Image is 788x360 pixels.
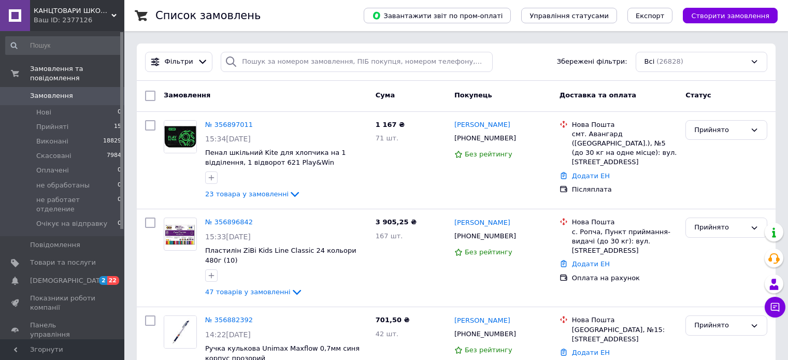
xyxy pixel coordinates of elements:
[572,185,677,194] div: Післяплата
[118,166,121,175] span: 0
[30,258,96,267] span: Товари та послуги
[205,330,251,339] span: 14:22[DATE]
[164,218,197,251] a: Фото товару
[30,276,107,285] span: [DEMOGRAPHIC_DATA]
[691,12,769,20] span: Створити замовлення
[454,134,516,142] span: [PHONE_NUMBER]
[205,218,253,226] a: № 356896842
[36,219,107,228] span: Очікує на відправку
[454,120,510,130] a: [PERSON_NAME]
[465,248,512,256] span: Без рейтингу
[205,190,301,198] a: 23 товара у замовленні
[103,137,121,146] span: 18829
[683,8,778,23] button: Створити замовлення
[36,195,118,214] span: не работает отделение
[205,149,346,166] a: Пенал шкільний Kite для хлопчика на 1 відділення, 1 відворот 621 Play&Win
[454,330,516,338] span: [PHONE_NUMBER]
[644,57,655,67] span: Всі
[34,16,124,25] div: Ваш ID: 2377126
[572,218,677,227] div: Нова Пошта
[114,122,121,132] span: 15
[376,316,410,324] span: 701,50 ₴
[454,218,510,228] a: [PERSON_NAME]
[30,294,96,312] span: Показники роботи компанії
[572,260,610,268] a: Додати ЕН
[656,57,683,65] span: (26828)
[30,64,124,83] span: Замовлення та повідомлення
[685,91,711,99] span: Статус
[376,232,403,240] span: 167 шт.
[572,172,610,180] a: Додати ЕН
[164,91,210,99] span: Замовлення
[30,321,96,339] span: Панель управління
[36,166,69,175] span: Оплачені
[221,52,493,72] input: Пошук за номером замовлення, ПІБ покупця, номером телефону, Email, номером накладної
[572,273,677,283] div: Оплата на рахунок
[164,315,197,349] a: Фото товару
[164,316,196,348] img: Фото товару
[107,151,121,161] span: 7984
[36,181,90,190] span: не обработаны
[164,121,196,153] img: Фото товару
[465,150,512,158] span: Без рейтингу
[376,218,417,226] span: 3 905,25 ₴
[465,346,512,354] span: Без рейтингу
[118,181,121,190] span: 0
[557,57,627,67] span: Збережені фільтри:
[30,91,73,100] span: Замовлення
[454,91,492,99] span: Покупець
[205,316,253,324] a: № 356882392
[672,11,778,19] a: Створити замовлення
[694,222,746,233] div: Прийнято
[205,247,356,264] a: Пластилін ZiBi Kids Line Classic 24 кольори 480г (10)
[205,135,251,143] span: 15:34[DATE]
[99,276,107,285] span: 2
[205,121,253,128] a: № 356897011
[376,330,398,338] span: 42 шт.
[572,325,677,344] div: [GEOGRAPHIC_DATA], №15: [STREET_ADDRESS]
[560,91,636,99] span: Доставка та оплата
[454,232,516,240] span: [PHONE_NUMBER]
[572,315,677,325] div: Нова Пошта
[694,320,746,331] div: Прийнято
[205,233,251,241] span: 15:33[DATE]
[118,195,121,214] span: 0
[694,125,746,136] div: Прийнято
[376,134,398,142] span: 71 шт.
[529,12,609,20] span: Управління статусами
[627,8,673,23] button: Експорт
[164,224,196,244] img: Фото товару
[372,11,503,20] span: Завантажити звіт по пром-оплаті
[572,129,677,167] div: смт. Авангард ([GEOGRAPHIC_DATA].), №5 (до 30 кг на одне місце): вул. [STREET_ADDRESS]
[572,349,610,356] a: Додати ЕН
[572,120,677,129] div: Нова Пошта
[34,6,111,16] span: КАНЦТОВАРИ ШКОЛА ТВОРЧІСТЬ
[107,276,119,285] span: 22
[165,57,193,67] span: Фільтри
[118,219,121,228] span: 0
[36,151,71,161] span: Скасовані
[572,227,677,256] div: с. Ропча, Пункт приймання-видачі (до 30 кг): вул. [STREET_ADDRESS]
[205,288,291,296] span: 47 товарів у замовленні
[521,8,617,23] button: Управління статусами
[36,122,68,132] span: Прийняті
[636,12,665,20] span: Експорт
[164,120,197,153] a: Фото товару
[364,8,511,23] button: Завантажити звіт по пром-оплаті
[205,190,289,198] span: 23 товара у замовленні
[376,121,405,128] span: 1 167 ₴
[205,288,303,296] a: 47 товарів у замовленні
[5,36,122,55] input: Пошук
[36,108,51,117] span: Нові
[30,240,80,250] span: Повідомлення
[765,297,785,318] button: Чат з покупцем
[376,91,395,99] span: Cума
[36,137,68,146] span: Виконані
[454,316,510,326] a: [PERSON_NAME]
[118,108,121,117] span: 0
[155,9,261,22] h1: Список замовлень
